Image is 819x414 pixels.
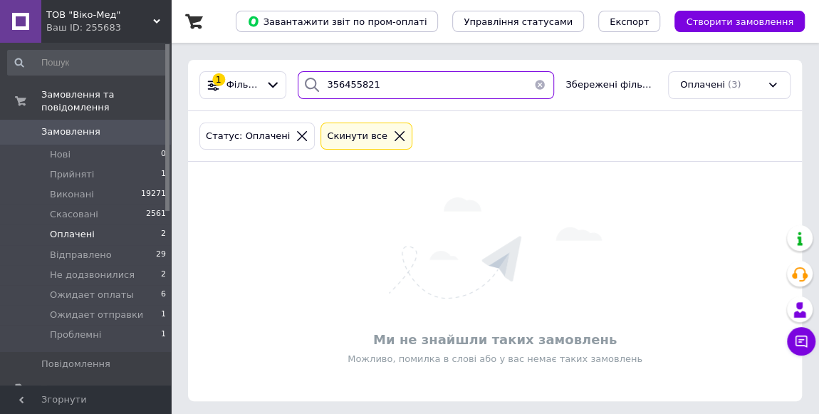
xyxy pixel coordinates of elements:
span: 1 [161,328,166,341]
span: Скасовані [50,208,98,221]
span: (3) [728,79,741,90]
span: Не додзвонилися [50,269,135,281]
span: 19271 [141,188,166,201]
div: 1 [212,73,225,86]
div: Можливо, помилка в слові або у вас немає таких замовлень [195,353,795,366]
span: Ожидает оплаты [50,289,134,301]
span: 2561 [146,208,166,221]
span: Експорт [610,16,650,27]
div: Ми не знайшли таких замовлень [195,331,795,348]
span: Створити замовлення [686,16,793,27]
div: Cкинути все [324,129,390,144]
span: Оплачені [680,78,725,92]
div: Ваш ID: 255683 [46,21,171,34]
span: Замовлення [41,125,100,138]
span: ТОВ "Віко-Мед" [46,9,153,21]
button: Управління статусами [452,11,584,32]
span: Прийняті [50,168,94,181]
button: Чат з покупцем [787,327,815,356]
span: 0 [161,148,166,161]
span: 1 [161,309,166,321]
span: Проблемні [50,328,101,341]
input: Пошук [7,50,167,76]
button: Очистить [526,71,554,99]
span: Нові [50,148,71,161]
span: Фільтри [226,78,260,92]
button: Експорт [598,11,661,32]
img: Нічого не знайдено [389,197,602,299]
span: 6 [161,289,166,301]
span: Оплачені [50,228,95,241]
input: Пошук за номером замовлення, ПІБ покупця, номером телефону, Email, номером накладної [298,71,554,99]
span: Відправлено [50,249,112,262]
span: Замовлення та повідомлення [41,88,171,114]
button: Завантажити звіт по пром-оплаті [236,11,438,32]
span: 29 [156,249,166,262]
span: Збережені фільтри: [565,78,657,92]
span: 2 [161,228,166,241]
span: Виконані [50,188,94,201]
span: 1 [161,168,166,181]
span: Ожидает отправки [50,309,143,321]
a: Створити замовлення [660,16,805,26]
span: Товари та послуги [41,383,132,395]
div: Статус: Оплачені [203,129,293,144]
span: 2 [161,269,166,281]
span: Управління статусами [464,16,573,27]
span: Повідомлення [41,358,110,371]
span: Завантажити звіт по пром-оплаті [247,15,427,28]
button: Створити замовлення [674,11,805,32]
